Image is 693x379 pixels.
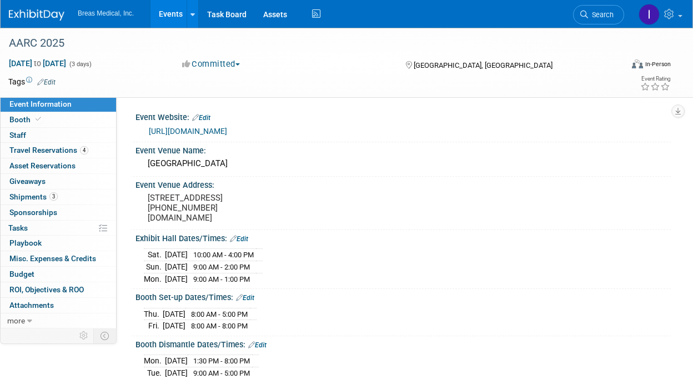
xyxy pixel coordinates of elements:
div: Event Venue Address: [135,177,671,191]
a: more [1,313,116,328]
span: Misc. Expenses & Credits [9,254,96,263]
td: [DATE] [163,308,185,320]
td: Mon. [144,355,165,367]
div: Exhibit Hall Dates/Times: [135,230,671,245]
td: [DATE] [165,273,188,285]
td: [DATE] [165,367,188,378]
span: 8:00 AM - 8:00 PM [191,322,248,330]
td: Sat. [144,249,165,261]
td: Tue. [144,367,165,378]
span: more [7,316,25,325]
div: Event Format [574,58,671,74]
td: Personalize Event Tab Strip [74,328,94,343]
a: Tasks [1,221,116,236]
img: Format-Inperson.png [632,59,643,68]
span: [DATE] [DATE] [8,58,67,68]
a: Budget [1,267,116,282]
td: Tags [8,76,56,87]
td: [DATE] [165,355,188,367]
span: Playbook [9,238,42,247]
a: Search [573,5,624,24]
a: Edit [37,78,56,86]
a: Playbook [1,236,116,251]
span: 1:30 PM - 8:00 PM [193,357,250,365]
span: 9:00 AM - 5:00 PM [193,369,250,377]
span: 8:00 AM - 5:00 PM [191,310,248,318]
span: Breas Medical, Inc. [78,9,134,17]
span: Asset Reservations [9,161,76,170]
td: [DATE] [165,261,188,273]
span: 4 [80,146,88,154]
span: to [32,59,43,68]
span: Booth [9,115,43,124]
span: 10:00 AM - 4:00 PM [193,251,254,259]
a: Staff [1,128,116,143]
td: Sun. [144,261,165,273]
div: In-Person [645,60,671,68]
span: Search [588,11,614,19]
a: Edit [248,341,267,349]
span: 9:00 AM - 2:00 PM [193,263,250,271]
a: ROI, Objectives & ROO [1,282,116,297]
pre: [STREET_ADDRESS] [PHONE_NUMBER] [DOMAIN_NAME] [148,193,346,223]
td: Thu. [144,308,163,320]
td: Toggle Event Tabs [94,328,117,343]
span: Budget [9,270,34,278]
a: Asset Reservations [1,158,116,173]
div: Booth Set-up Dates/Times: [135,289,671,303]
a: Attachments [1,298,116,313]
a: Edit [236,294,254,302]
a: Misc. Expenses & Credits [1,251,116,266]
div: Event Website: [135,109,671,123]
span: Event Information [9,99,72,108]
a: Event Information [1,97,116,112]
a: Travel Reservations4 [1,143,116,158]
img: ExhibitDay [9,9,64,21]
span: Sponsorships [9,208,57,217]
span: Shipments [9,192,58,201]
a: Giveaways [1,174,116,189]
a: Edit [230,235,248,243]
span: Giveaways [9,177,46,186]
span: (3 days) [68,61,92,68]
a: Edit [192,114,210,122]
span: 9:00 AM - 1:00 PM [193,275,250,283]
div: [GEOGRAPHIC_DATA] [144,155,662,172]
div: Booth Dismantle Dates/Times: [135,336,671,351]
span: Tasks [8,223,28,232]
div: Event Rating [640,76,670,82]
td: Mon. [144,273,165,285]
img: Inga Dolezar [639,4,660,25]
span: Staff [9,131,26,139]
td: Fri. [144,320,163,332]
a: [URL][DOMAIN_NAME] [149,127,227,136]
a: Shipments3 [1,189,116,205]
span: [GEOGRAPHIC_DATA], [GEOGRAPHIC_DATA] [414,61,553,69]
span: ROI, Objectives & ROO [9,285,84,294]
a: Booth [1,112,116,127]
span: Travel Reservations [9,146,88,154]
span: 3 [49,192,58,201]
a: Sponsorships [1,205,116,220]
td: [DATE] [163,320,185,332]
div: Event Venue Name: [135,142,671,156]
div: AARC 2025 [5,33,614,53]
span: Attachments [9,301,54,310]
td: [DATE] [165,249,188,261]
button: Committed [178,58,244,70]
i: Booth reservation complete [36,116,41,122]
